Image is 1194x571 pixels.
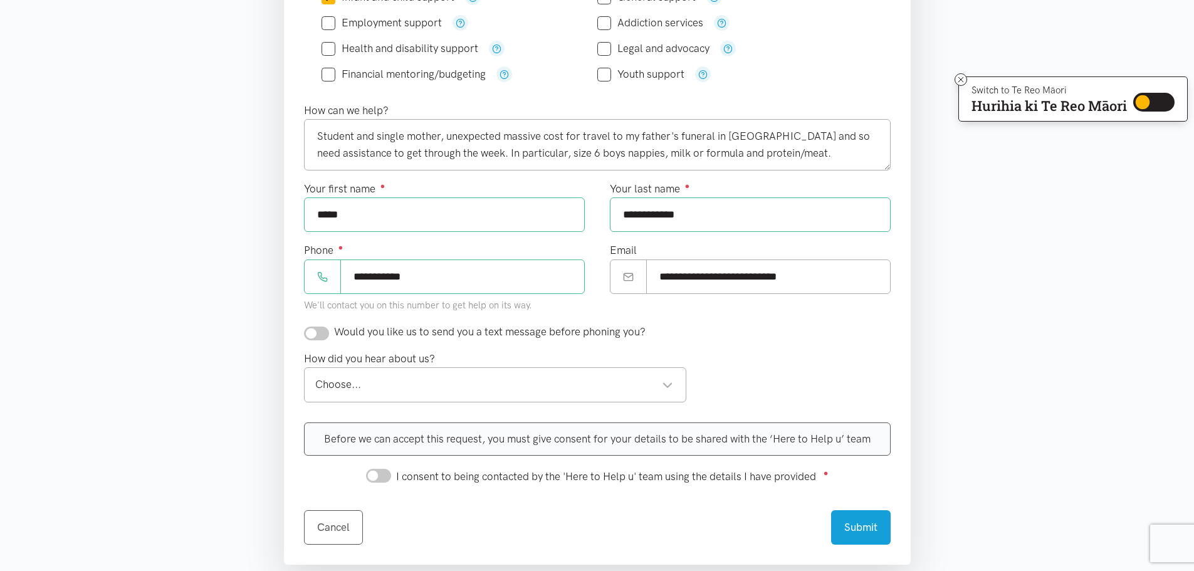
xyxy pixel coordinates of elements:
label: Financial mentoring/budgeting [322,69,486,80]
label: Employment support [322,18,442,28]
input: Phone number [340,259,585,294]
input: Email [646,259,891,294]
label: Your last name [610,181,690,197]
label: Legal and advocacy [597,43,710,54]
sup: ● [685,181,690,191]
label: Your first name [304,181,385,197]
button: Submit [831,510,891,545]
span: I consent to being contacted by the 'Here to Help u' team using the details I have provided [396,470,816,483]
sup: ● [824,468,829,478]
span: Would you like us to send you a text message before phoning you? [334,325,646,338]
sup: ● [380,181,385,191]
label: How can we help? [304,102,389,119]
label: Addiction services [597,18,703,28]
p: Switch to Te Reo Māori [971,86,1127,94]
label: Youth support [597,69,684,80]
div: Before we can accept this request, you must give consent for your details to be shared with the ‘... [304,422,891,456]
a: Cancel [304,510,363,545]
label: How did you hear about us? [304,350,435,367]
label: Email [610,242,637,259]
small: We'll contact you on this number to get help on its way. [304,300,532,311]
label: Health and disability support [322,43,478,54]
sup: ● [338,243,343,252]
label: Phone [304,242,343,259]
div: Choose... [315,376,674,393]
p: Hurihia ki Te Reo Māori [971,100,1127,112]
